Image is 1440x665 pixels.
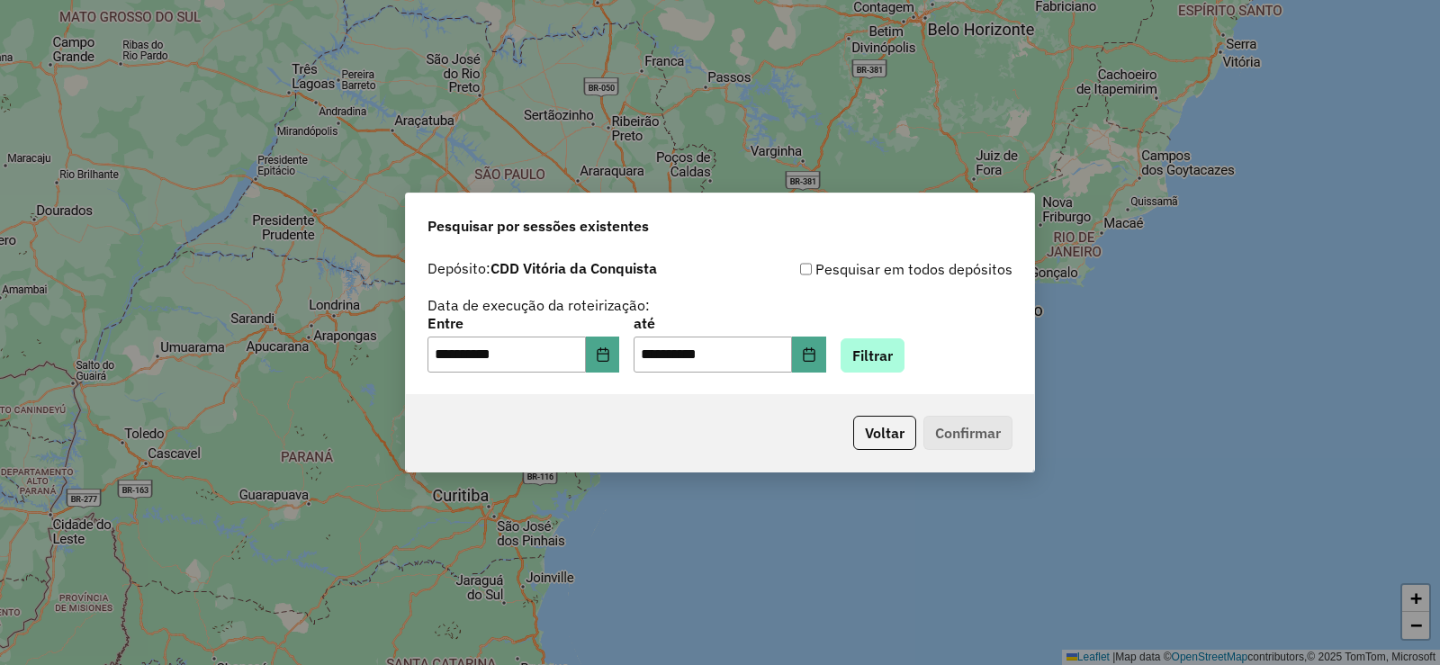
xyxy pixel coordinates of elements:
button: Voltar [853,416,916,450]
button: Filtrar [841,338,904,373]
button: Choose Date [586,337,620,373]
span: Pesquisar por sessões existentes [427,215,649,237]
label: até [634,312,825,334]
strong: CDD Vitória da Conquista [490,259,657,277]
button: Choose Date [792,337,826,373]
label: Depósito: [427,257,657,279]
label: Data de execução da roteirização: [427,294,650,316]
div: Pesquisar em todos depósitos [720,258,1012,280]
label: Entre [427,312,619,334]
